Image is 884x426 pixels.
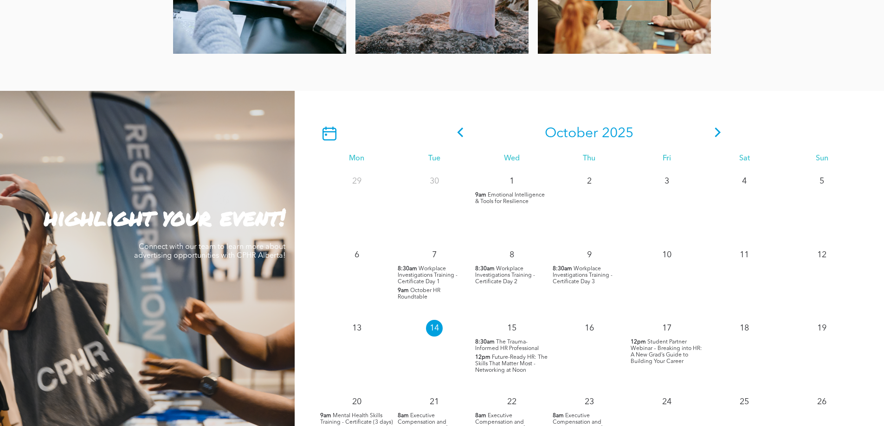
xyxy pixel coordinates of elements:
[398,266,458,285] span: Workplace Investigations Training - Certificate Day 1
[813,320,830,337] p: 19
[426,394,443,410] p: 21
[658,247,675,263] p: 10
[426,320,443,337] p: 14
[631,339,646,345] span: 12pm
[550,154,628,163] div: Thu
[426,247,443,263] p: 7
[581,247,598,263] p: 9
[348,320,365,337] p: 13
[736,320,753,337] p: 18
[320,413,393,425] span: Mental Health Skills Training - Certificate (3 days)
[813,173,830,190] p: 5
[545,127,598,140] span: October
[348,247,365,263] p: 6
[736,247,753,263] p: 11
[736,394,753,410] p: 25
[475,413,486,419] span: 8am
[398,413,409,419] span: 8am
[475,192,545,204] span: Emotional Intelligence & Tools for Resilience
[320,413,331,419] span: 9am
[473,154,550,163] div: Wed
[581,173,598,190] p: 2
[503,173,520,190] p: 1
[348,394,365,410] p: 20
[503,320,520,337] p: 15
[475,266,495,272] span: 8:30am
[503,394,520,410] p: 22
[783,154,861,163] div: Sun
[813,247,830,263] p: 12
[44,200,285,233] strong: highlight your event!
[475,192,486,198] span: 9am
[426,173,443,190] p: 30
[348,173,365,190] p: 29
[503,247,520,263] p: 8
[553,413,564,419] span: 8am
[398,266,417,272] span: 8:30am
[658,173,675,190] p: 3
[658,320,675,337] p: 17
[475,355,548,373] span: Future-Ready HR: The Skills That Matter Most - Networking at Noon
[658,394,675,410] p: 24
[631,339,702,364] span: Student Partner Webinar – Breaking into HR: A New Grad’s Guide to Building Your Career
[475,266,535,285] span: Workplace Investigations Training - Certificate Day 2
[318,154,395,163] div: Mon
[706,154,783,163] div: Sat
[736,173,753,190] p: 4
[581,320,598,337] p: 16
[813,394,830,410] p: 26
[553,266,572,272] span: 8:30am
[581,394,598,410] p: 23
[475,354,490,361] span: 12pm
[553,266,613,285] span: Workplace Investigations Training - Certificate Day 3
[475,339,495,345] span: 8:30am
[628,154,706,163] div: Fri
[602,127,633,140] span: 2025
[475,339,539,351] span: The Trauma-Informed HR Professional
[398,287,409,294] span: 9am
[398,288,440,300] span: October HR Roundtable
[395,154,473,163] div: Tue
[134,243,285,260] span: Connect with our team to learn more about advertising opportunities with CPHR Alberta!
